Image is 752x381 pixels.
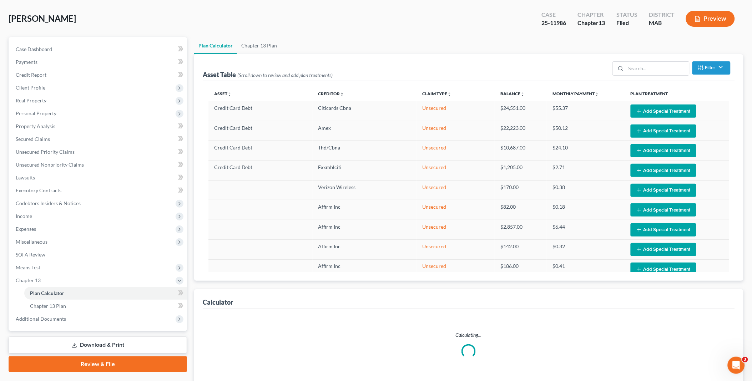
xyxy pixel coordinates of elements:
button: Preview [686,11,735,27]
td: $0.41 [547,259,625,279]
td: Unsecured [417,141,495,161]
td: $22,223.00 [495,121,547,141]
span: Payments [16,59,37,65]
td: Unsecured [417,101,495,121]
a: Unsecured Nonpriority Claims [10,158,187,171]
td: $24.10 [547,141,625,161]
div: MAB [649,19,675,27]
a: Case Dashboard [10,43,187,56]
td: Affirm Inc [313,220,417,239]
td: $0.18 [547,200,625,220]
a: Download & Print [9,337,187,354]
span: SOFA Review [16,252,45,258]
a: Lawsuits [10,171,187,184]
a: Executory Contracts [10,184,187,197]
a: Claim Typeunfold_more [422,91,451,96]
td: Exxmblciti [313,161,417,180]
iframe: Intercom live chat [728,357,745,374]
td: $24,551.00 [495,101,547,121]
td: Unsecured [417,240,495,259]
td: Thd/Cbna [313,141,417,161]
td: Affirm Inc [313,259,417,279]
a: Balanceunfold_more [500,91,525,96]
td: Verizon Wireless [313,181,417,200]
span: Credit Report [16,72,46,78]
a: Monthly Paymentunfold_more [552,91,599,96]
td: Credit Card Debt [208,121,313,141]
i: unfold_more [340,92,344,96]
span: 3 [742,357,748,362]
span: Personal Property [16,110,56,116]
span: Client Profile [16,85,45,91]
div: Chapter [577,11,605,19]
td: Affirm Inc [313,200,417,220]
a: Credit Report [10,68,187,81]
button: Add Special Treatment [631,243,696,256]
i: unfold_more [520,92,525,96]
span: Expenses [16,226,36,232]
i: unfold_more [227,92,232,96]
a: Secured Claims [10,133,187,146]
span: Miscellaneous [16,239,47,245]
button: Add Special Treatment [631,203,696,217]
span: (Scroll down to review and add plan treatments) [237,72,333,78]
th: Plan Treatment [625,87,729,101]
span: Income [16,213,32,219]
span: 13 [599,19,605,26]
span: Unsecured Priority Claims [16,149,75,155]
td: $6.44 [547,220,625,239]
td: $2,857.00 [495,220,547,239]
button: Add Special Treatment [631,125,696,138]
span: Chapter 13 Plan [30,303,66,309]
div: Case [541,11,566,19]
td: $1,205.00 [495,161,547,180]
td: $50.12 [547,121,625,141]
span: Property Analysis [16,123,55,129]
td: Citicards Cbna [313,101,417,121]
span: Plan Calculator [30,290,64,296]
span: Real Property [16,97,46,103]
td: Credit Card Debt [208,101,313,121]
div: Chapter [577,19,605,27]
td: $142.00 [495,240,547,259]
td: Amex [313,121,417,141]
a: Chapter 13 Plan [24,300,187,313]
input: Search... [626,62,689,75]
button: Add Special Treatment [631,263,696,276]
i: unfold_more [595,92,599,96]
span: Unsecured Nonpriority Claims [16,162,84,168]
div: Status [616,11,637,19]
span: Additional Documents [16,316,66,322]
i: unfold_more [447,92,451,96]
a: SOFA Review [10,248,187,261]
div: Calculator [203,298,233,306]
span: Lawsuits [16,174,35,181]
td: Credit Card Debt [208,141,313,161]
td: Unsecured [417,220,495,239]
td: $0.32 [547,240,625,259]
td: Unsecured [417,181,495,200]
a: Review & File [9,356,187,372]
td: $186.00 [495,259,547,279]
td: $55.37 [547,101,625,121]
span: Codebtors Insiders & Notices [16,200,81,206]
button: Add Special Treatment [631,223,696,237]
div: Asset Table [203,70,333,79]
a: Assetunfold_more [214,91,232,96]
button: Add Special Treatment [631,144,696,157]
td: $170.00 [495,181,547,200]
span: Case Dashboard [16,46,52,52]
a: Plan Calculator [24,287,187,300]
td: Affirm Inc [313,240,417,259]
td: Unsecured [417,161,495,180]
td: Unsecured [417,200,495,220]
a: Property Analysis [10,120,187,133]
td: $10,687.00 [495,141,547,161]
span: Means Test [16,264,40,270]
span: Chapter 13 [16,277,41,283]
button: Filter [692,61,731,75]
div: District [649,11,675,19]
p: Calculating... [208,331,729,339]
td: Unsecured [417,121,495,141]
a: Payments [10,56,187,68]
